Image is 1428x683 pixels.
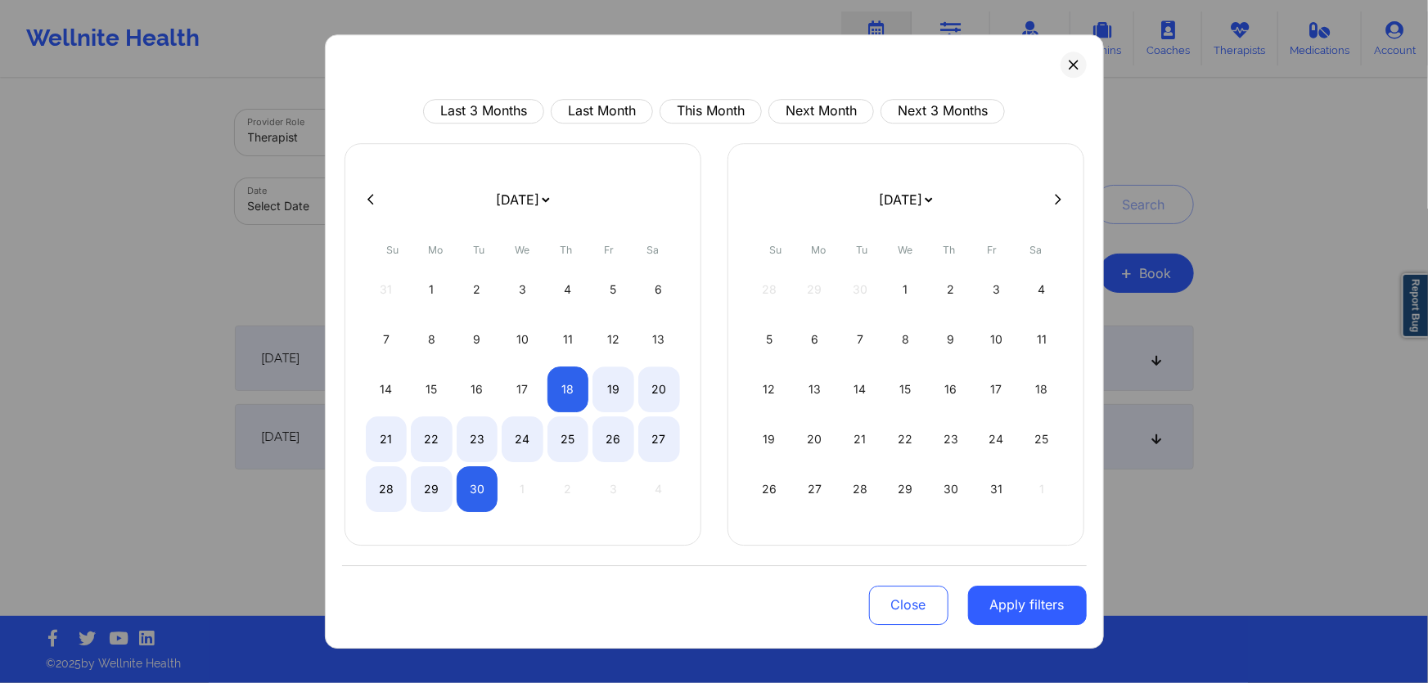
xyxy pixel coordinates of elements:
[457,466,498,512] div: Tue Sep 30 2025
[749,317,791,362] div: Sun Oct 05 2025
[474,244,485,256] abbr: Tuesday
[930,416,972,462] div: Thu Oct 23 2025
[975,416,1017,462] div: Fri Oct 24 2025
[857,244,868,256] abbr: Tuesday
[749,366,791,412] div: Sun Oct 12 2025
[502,366,543,412] div: Wed Sep 17 2025
[457,267,498,312] div: Tue Sep 02 2025
[660,99,762,124] button: This Month
[840,416,881,462] div: Tue Oct 21 2025
[794,466,836,512] div: Mon Oct 27 2025
[638,267,680,312] div: Sat Sep 06 2025
[366,466,408,512] div: Sun Sep 28 2025
[794,416,836,462] div: Mon Oct 20 2025
[457,416,498,462] div: Tue Sep 23 2025
[638,416,680,462] div: Sat Sep 27 2025
[885,317,926,362] div: Wed Oct 08 2025
[930,317,972,362] div: Thu Oct 09 2025
[975,466,1017,512] div: Fri Oct 31 2025
[885,366,926,412] div: Wed Oct 15 2025
[840,466,881,512] div: Tue Oct 28 2025
[881,99,1005,124] button: Next 3 Months
[366,317,408,362] div: Sun Sep 07 2025
[423,99,544,124] button: Last 3 Months
[768,99,874,124] button: Next Month
[516,244,530,256] abbr: Wednesday
[366,366,408,412] div: Sun Sep 14 2025
[975,267,1017,312] div: Fri Oct 03 2025
[769,244,782,256] abbr: Sunday
[885,416,926,462] div: Wed Oct 22 2025
[386,244,399,256] abbr: Sunday
[840,317,881,362] div: Tue Oct 07 2025
[975,317,1017,362] div: Fri Oct 10 2025
[592,317,634,362] div: Fri Sep 12 2025
[930,366,972,412] div: Thu Oct 16 2025
[366,416,408,462] div: Sun Sep 21 2025
[749,416,791,462] div: Sun Oct 19 2025
[840,366,881,412] div: Tue Oct 14 2025
[560,244,572,256] abbr: Thursday
[1021,416,1063,462] div: Sat Oct 25 2025
[749,466,791,512] div: Sun Oct 26 2025
[457,366,498,412] div: Tue Sep 16 2025
[885,466,926,512] div: Wed Oct 29 2025
[547,317,589,362] div: Thu Sep 11 2025
[638,366,680,412] div: Sat Sep 20 2025
[457,317,498,362] div: Tue Sep 09 2025
[605,244,615,256] abbr: Friday
[1021,366,1063,412] div: Sat Oct 18 2025
[1021,267,1063,312] div: Sat Oct 04 2025
[638,317,680,362] div: Sat Sep 13 2025
[547,267,589,312] div: Thu Sep 04 2025
[547,366,589,412] div: Thu Sep 18 2025
[975,366,1017,412] div: Fri Oct 17 2025
[794,366,836,412] div: Mon Oct 13 2025
[885,267,926,312] div: Wed Oct 01 2025
[411,416,453,462] div: Mon Sep 22 2025
[429,244,444,256] abbr: Monday
[502,317,543,362] div: Wed Sep 10 2025
[988,244,998,256] abbr: Friday
[411,466,453,512] div: Mon Sep 29 2025
[411,317,453,362] div: Mon Sep 08 2025
[1029,244,1042,256] abbr: Saturday
[794,317,836,362] div: Mon Oct 06 2025
[547,416,589,462] div: Thu Sep 25 2025
[646,244,659,256] abbr: Saturday
[411,267,453,312] div: Mon Sep 01 2025
[968,586,1087,625] button: Apply filters
[1021,317,1063,362] div: Sat Oct 11 2025
[812,244,827,256] abbr: Monday
[592,267,634,312] div: Fri Sep 05 2025
[943,244,955,256] abbr: Thursday
[502,267,543,312] div: Wed Sep 03 2025
[899,244,913,256] abbr: Wednesday
[551,99,653,124] button: Last Month
[411,366,453,412] div: Mon Sep 15 2025
[869,586,948,625] button: Close
[930,267,972,312] div: Thu Oct 02 2025
[502,416,543,462] div: Wed Sep 24 2025
[930,466,972,512] div: Thu Oct 30 2025
[592,416,634,462] div: Fri Sep 26 2025
[592,366,634,412] div: Fri Sep 19 2025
